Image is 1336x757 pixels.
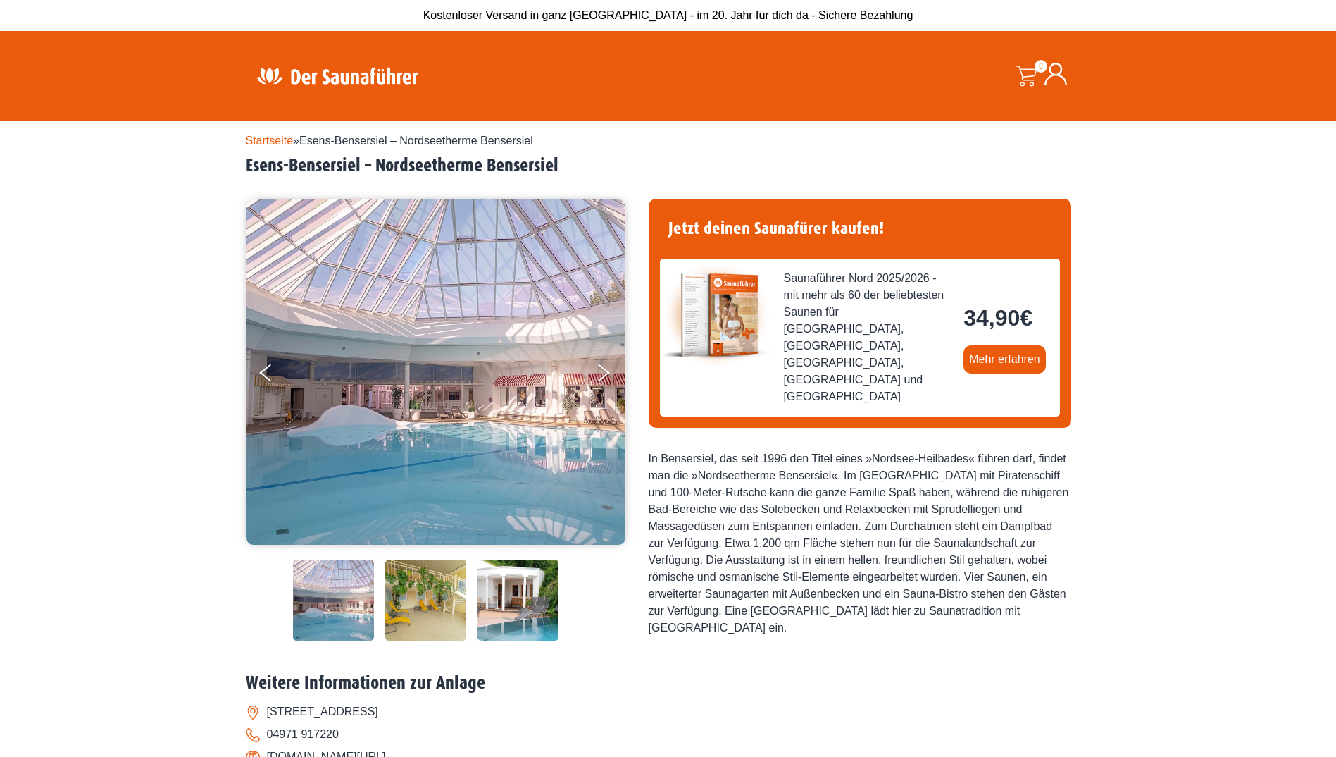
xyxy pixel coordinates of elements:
h2: Esens-Bensersiel – Nordseetherme Bensersiel [246,155,1091,177]
h2: Weitere Informationen zur Anlage [246,672,1091,694]
span: € [1020,305,1032,331]
li: 04971 917220 [246,723,1091,746]
div: In Bensersiel, das seit 1996 den Titel eines »Nordsee-Heilbades« führen darf, findet man die »Nor... [649,450,1071,636]
span: Saunaführer Nord 2025/2026 - mit mehr als 60 der beliebtesten Saunen für [GEOGRAPHIC_DATA], [GEOG... [784,270,953,405]
span: » [246,135,533,147]
img: der-saunafuehrer-2025-nord.jpg [660,259,773,371]
bdi: 34,90 [963,305,1032,331]
button: Next [595,358,630,393]
span: 0 [1035,60,1047,73]
a: Startseite [246,135,294,147]
h4: Jetzt deinen Saunafürer kaufen! [660,210,1060,247]
span: Esens-Bensersiel – Nordseetherme Bensersiel [299,135,533,147]
a: Mehr erfahren [963,345,1046,374]
li: [STREET_ADDRESS] [246,701,1091,723]
button: Previous [260,358,295,393]
span: Kostenloser Versand in ganz [GEOGRAPHIC_DATA] - im 20. Jahr für dich da - Sichere Bezahlung [423,9,913,21]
